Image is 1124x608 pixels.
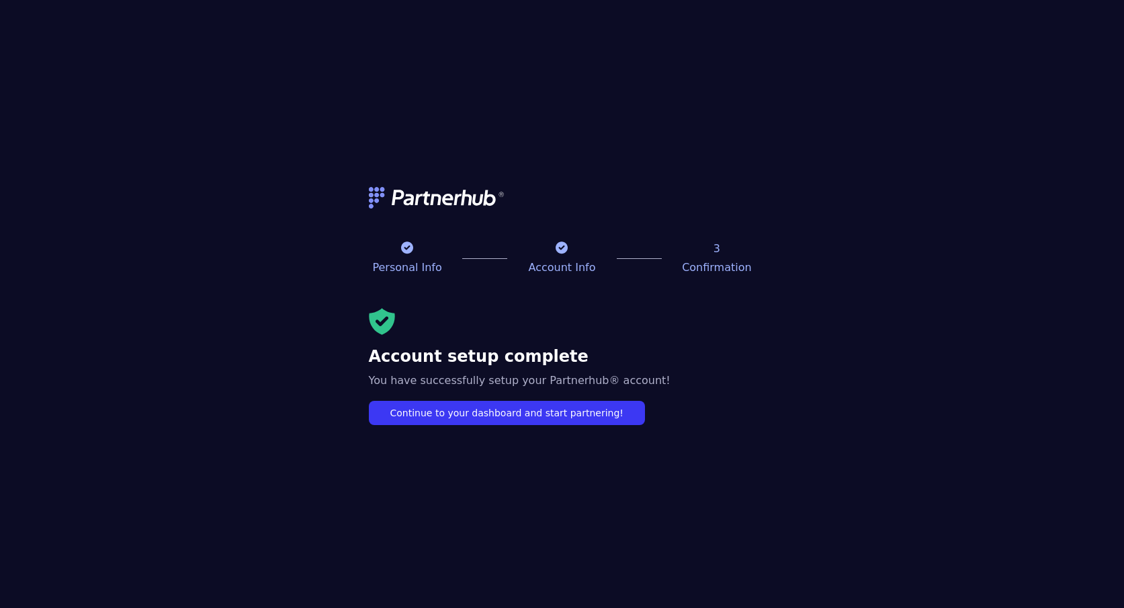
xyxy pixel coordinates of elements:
[369,401,645,425] a: Continue to your dashboard and start partnering!
[678,241,755,257] p: 3
[369,373,756,389] h5: You have successfully setup your Partnerhub® account!
[369,346,756,367] h3: Account setup complete
[369,187,506,208] img: logo
[523,260,601,276] p: Account Info
[369,260,446,276] p: Personal Info
[678,260,755,276] p: Confirmation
